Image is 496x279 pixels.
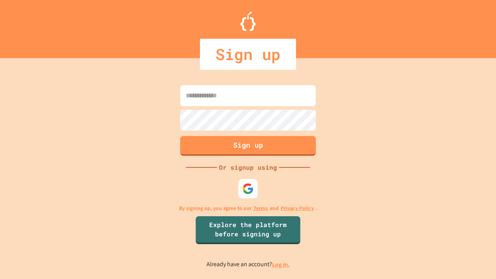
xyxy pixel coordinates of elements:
[272,260,290,269] a: Log in.
[240,12,256,31] img: Logo.svg
[207,260,290,269] p: Already have an account?
[242,183,254,195] img: google-icon.svg
[281,204,314,212] a: Privacy Policy
[200,39,296,70] div: Sign up
[180,136,316,156] button: Sign up
[253,204,268,212] a: Terms
[217,163,279,172] div: Or signup using
[196,216,300,244] a: Explore the platform before signing up
[179,204,317,212] p: By signing up, you agree to our and .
